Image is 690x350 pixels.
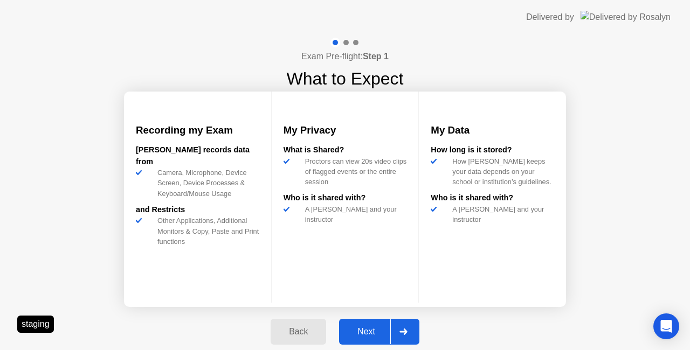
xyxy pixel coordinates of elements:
[17,316,54,333] div: staging
[136,144,259,167] div: [PERSON_NAME] records data from
[339,319,419,345] button: Next
[136,204,259,216] div: and Restricts
[581,11,671,23] img: Delivered by Rosalyn
[271,319,326,345] button: Back
[153,167,259,199] div: Camera, Microphone, Device Screen, Device Processes & Keyboard/Mouse Usage
[342,327,390,337] div: Next
[136,123,259,138] h3: Recording my Exam
[431,192,554,204] div: Who is it shared with?
[448,204,554,225] div: A [PERSON_NAME] and your instructor
[448,156,554,187] div: How [PERSON_NAME] keeps your data depends on your school or institution’s guidelines.
[431,123,554,138] h3: My Data
[287,66,404,92] h1: What to Expect
[284,192,407,204] div: Who is it shared with?
[153,215,259,247] div: Other Applications, Additional Monitors & Copy, Paste and Print functions
[284,144,407,156] div: What is Shared?
[301,204,407,225] div: A [PERSON_NAME] and your instructor
[653,313,679,339] div: Open Intercom Messenger
[301,156,407,187] div: Proctors can view 20s video clips of flagged events or the entire session
[363,52,389,61] b: Step 1
[274,327,323,337] div: Back
[431,144,554,156] div: How long is it stored?
[526,11,574,24] div: Delivered by
[301,50,389,63] h4: Exam Pre-flight:
[284,123,407,138] h3: My Privacy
